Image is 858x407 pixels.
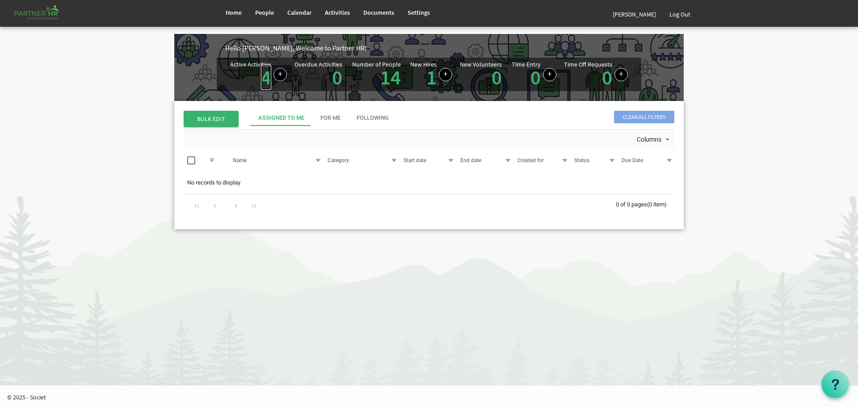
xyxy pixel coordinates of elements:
td: No records to display [183,174,675,191]
a: Add new person to Partner HR [439,68,452,81]
div: Time Off Requests [564,61,612,67]
span: End date [460,157,481,164]
div: Number of active time off requests [564,61,628,88]
span: Documents [363,8,394,17]
a: Create a new Activity [273,68,287,81]
span: (0 item) [647,201,667,208]
div: Active Activities [230,61,271,67]
div: New Hires [410,61,437,67]
span: Calendar [287,8,311,17]
div: Time Entry [512,61,541,67]
div: For Me [320,114,341,122]
span: Settings [408,8,430,17]
div: tab-header [250,110,742,126]
div: New Volunteers [460,61,502,67]
div: Total number of active people in Partner HR [352,61,403,88]
div: Hello [PERSON_NAME], Welcome to Partner HR! [225,43,684,53]
span: Category [328,157,349,164]
span: Activities [325,8,350,17]
div: Go to last page [248,199,260,211]
span: People [255,8,274,17]
a: [PERSON_NAME] [606,2,663,27]
a: Log Out [663,2,697,27]
a: Create a new time off request [614,68,628,81]
span: Columns [636,134,662,145]
a: 0 [530,65,541,90]
a: Log hours [543,68,556,81]
a: 1 [426,65,437,90]
div: Go to previous page [209,199,221,211]
div: Number of Time Entries [512,61,556,88]
div: Volunteer hired in the last 7 days [460,61,504,88]
span: BULK EDIT [184,111,239,127]
a: 0 [492,65,502,90]
div: Activities assigned to you for which the Due Date is passed [294,61,345,88]
span: Created for [517,157,544,164]
div: Overdue Activities [294,61,342,67]
span: Status [574,157,589,164]
span: Clear all filters [614,111,674,123]
div: People hired in the last 7 days [410,61,452,88]
div: 0 of 0 pages (0 item) [616,194,675,213]
span: Name [233,157,247,164]
button: Columns [635,134,673,146]
span: Start date [404,157,426,164]
span: Home [226,8,242,17]
div: Columns [635,130,673,148]
span: P [210,157,214,164]
a: 14 [380,65,401,90]
a: 0 [332,65,342,90]
span: 0 of 0 pages [616,201,647,208]
div: Following [357,114,389,122]
a: 0 [602,65,612,90]
p: © 2025 - Societ [7,393,858,402]
span: Due Date [622,157,643,164]
div: Go to next page [230,199,242,211]
div: Assigned To Me [258,114,304,122]
div: Go to first page [191,199,203,211]
div: Number of People [352,61,401,67]
a: 4 [261,65,271,90]
div: Number of active Activities in Partner HR [230,61,287,88]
